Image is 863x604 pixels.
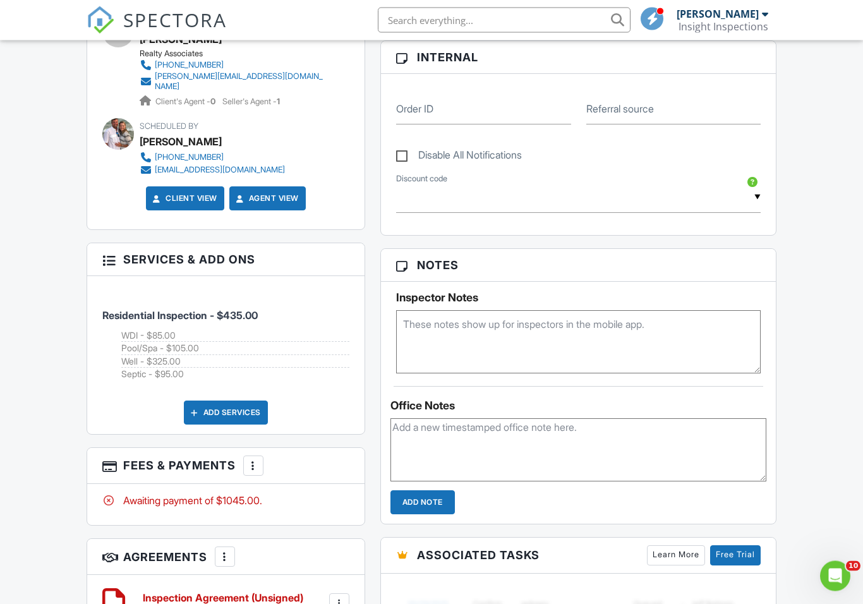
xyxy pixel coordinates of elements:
[140,152,285,164] a: [PHONE_NUMBER]
[140,49,336,59] div: Realty Associates
[121,356,349,369] li: Add on: Well
[140,122,198,131] span: Scheduled By
[150,193,217,205] a: Client View
[679,20,768,33] div: Insight Inspections
[123,6,227,33] span: SPECTORA
[396,150,522,166] label: Disable All Notifications
[102,286,349,391] li: Service: Residential Inspection
[102,494,349,508] div: Awaiting payment of $1045.00.
[586,102,654,116] label: Referral source
[121,342,349,356] li: Add on: Pool/Spa
[417,547,540,564] span: Associated Tasks
[140,72,326,92] a: [PERSON_NAME][EMAIL_ADDRESS][DOMAIN_NAME]
[390,400,766,413] div: Office Notes
[396,292,761,305] h5: Inspector Notes
[210,97,215,107] strong: 0
[155,153,224,163] div: [PHONE_NUMBER]
[390,491,455,515] input: Add Note
[87,244,365,277] h3: Services & Add ons
[140,164,285,177] a: [EMAIL_ADDRESS][DOMAIN_NAME]
[820,561,850,591] iframe: Intercom live chat
[87,6,114,34] img: The Best Home Inspection Software - Spectora
[381,250,776,282] h3: Notes
[155,61,224,71] div: [PHONE_NUMBER]
[140,59,326,72] a: [PHONE_NUMBER]
[396,102,433,116] label: Order ID
[140,133,222,152] div: [PERSON_NAME]
[87,17,227,44] a: SPECTORA
[277,97,280,107] strong: 1
[846,561,860,571] span: 10
[87,540,365,576] h3: Agreements
[710,546,761,566] a: Free Trial
[102,310,258,322] span: Residential Inspection - $435.00
[677,8,759,20] div: [PERSON_NAME]
[184,401,268,425] div: Add Services
[121,330,349,343] li: Add on: WDI
[222,97,280,107] span: Seller's Agent -
[647,546,705,566] a: Learn More
[381,42,776,75] h3: Internal
[234,193,299,205] a: Agent View
[155,72,326,92] div: [PERSON_NAME][EMAIL_ADDRESS][DOMAIN_NAME]
[378,8,631,33] input: Search everything...
[121,368,349,381] li: Add on: Septic
[155,97,217,107] span: Client's Agent -
[396,174,447,185] label: Discount code
[155,166,285,176] div: [EMAIL_ADDRESS][DOMAIN_NAME]
[87,449,365,485] h3: Fees & Payments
